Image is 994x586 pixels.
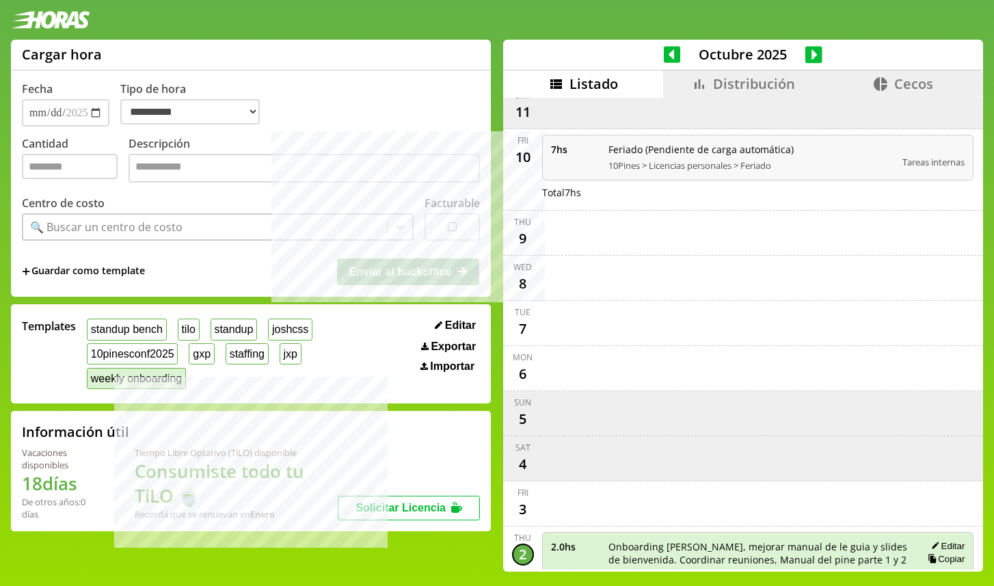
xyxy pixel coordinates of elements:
[135,508,338,520] div: Recordá que se renuevan en
[924,553,965,565] button: Copiar
[551,143,599,156] span: 7 hs
[87,368,186,389] button: weekly onboarding
[518,135,528,146] div: Fri
[512,228,534,250] div: 9
[22,81,53,96] label: Fecha
[512,146,534,168] div: 10
[513,261,532,273] div: Wed
[87,319,167,340] button: standup bench
[250,508,275,520] b: Enero
[512,408,534,430] div: 5
[120,81,271,126] label: Tipo de hora
[22,136,129,186] label: Cantidad
[512,544,534,565] div: 2
[22,264,30,279] span: +
[551,540,599,553] span: 2.0 hs
[431,319,480,332] button: Editar
[430,360,474,373] span: Importar
[22,196,105,211] label: Centro de costo
[22,45,102,64] h1: Cargar hora
[338,496,480,520] button: Solicitar Licencia
[515,306,530,318] div: Tue
[512,273,534,295] div: 8
[503,98,983,570] div: scrollable content
[608,159,894,172] span: 10Pines > Licencias personales > Feriado
[518,487,528,498] div: Fri
[894,75,933,93] span: Cecos
[569,75,618,93] span: Listado
[120,99,260,124] select: Tipo de hora
[425,196,480,211] label: Facturable
[512,453,534,475] div: 4
[514,532,531,544] div: Thu
[11,11,90,29] img: logotipo
[927,540,965,552] button: Editar
[280,343,301,364] button: jxp
[189,343,214,364] button: gxp
[542,186,974,199] div: Total 7 hs
[268,319,312,340] button: joshcss
[713,75,795,93] span: Distribución
[22,154,118,179] input: Cantidad
[513,351,533,363] div: Mon
[129,136,480,186] label: Descripción
[514,216,531,228] div: Thu
[608,540,908,566] span: Onboarding [PERSON_NAME], mejorar manual de le guia y slides de bienvenida. Coordinar reuniones, ...
[22,264,145,279] span: +Guardar como template
[135,459,338,508] h1: Consumiste todo tu TiLO 🍵
[680,45,805,64] span: Octubre 2025
[211,319,258,340] button: standup
[512,363,534,385] div: 6
[178,319,200,340] button: tilo
[355,502,446,514] span: Solicitar Licencia
[22,423,129,441] h2: Información útil
[22,319,76,334] span: Templates
[512,101,534,123] div: 11
[226,343,269,364] button: staffing
[22,471,102,496] h1: 18 días
[431,341,476,353] span: Exportar
[30,219,183,235] div: 🔍 Buscar un centro de costo
[22,447,102,471] div: Vacaciones disponibles
[22,496,102,520] div: De otros años: 0 días
[445,319,476,332] span: Editar
[902,156,965,168] span: Tareas internas
[515,442,530,453] div: Sat
[514,397,531,408] div: Sun
[417,340,480,354] button: Exportar
[87,343,178,364] button: 10pinesconf2025
[608,143,894,156] span: Feriado (Pendiente de carga automática)
[135,447,338,459] div: Tiempo Libre Optativo (TiLO) disponible
[512,498,534,520] div: 3
[129,154,480,183] textarea: Descripción
[512,318,534,340] div: 7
